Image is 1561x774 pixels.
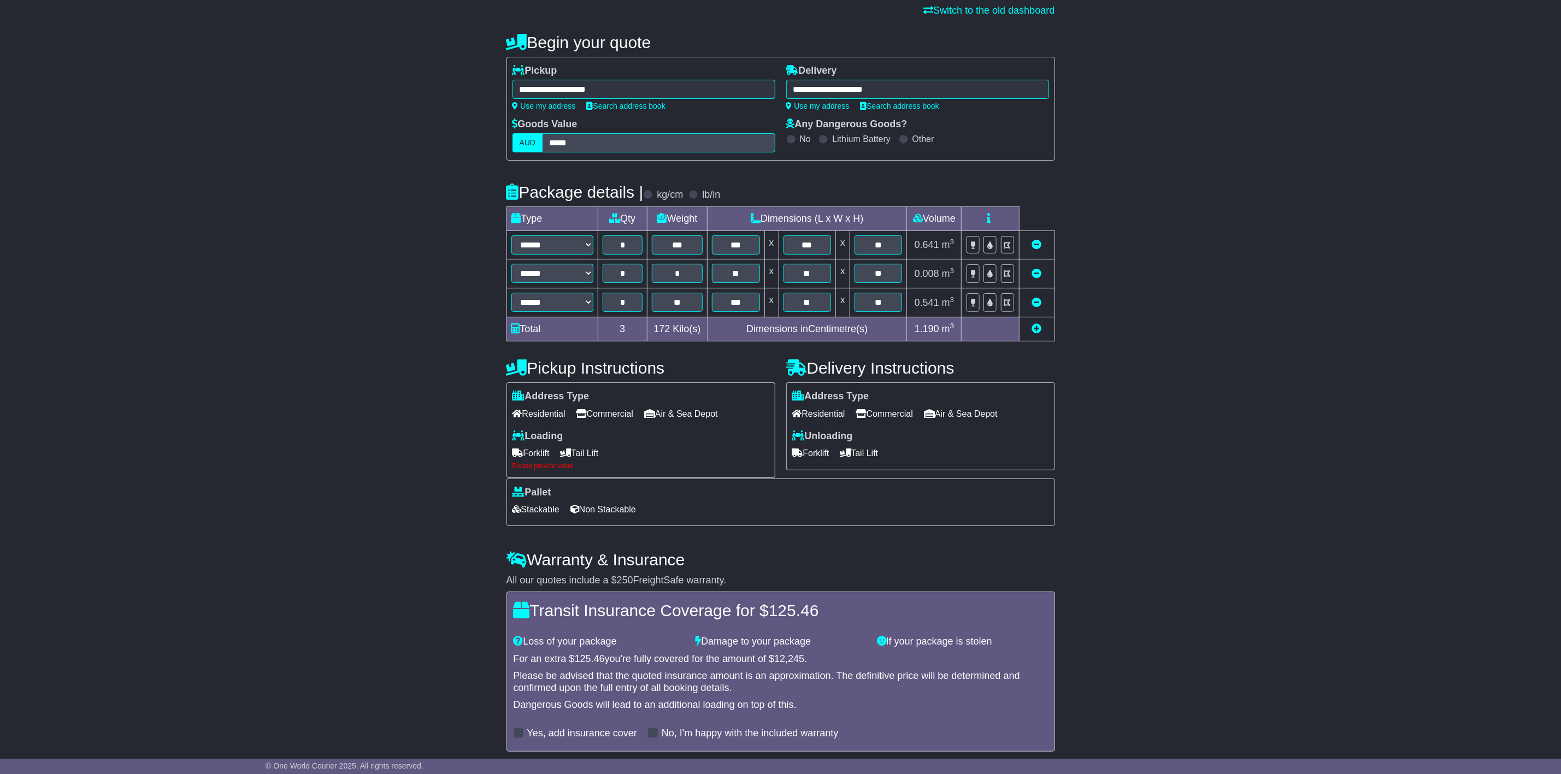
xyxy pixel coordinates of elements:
[644,405,718,422] span: Air & Sea Depot
[856,405,913,422] span: Commercial
[570,501,636,518] span: Non Stackable
[1032,323,1042,334] a: Add new item
[513,501,559,518] span: Stackable
[576,405,633,422] span: Commercial
[598,207,647,231] td: Qty
[942,239,955,250] span: m
[950,296,955,304] sup: 3
[764,259,779,288] td: x
[1032,268,1042,279] a: Remove this item
[690,636,871,648] div: Damage to your package
[514,699,1048,711] div: Dangerous Goods will lead to an additional loading on top of this.
[912,134,934,144] label: Other
[764,288,779,317] td: x
[662,728,839,740] label: No, I'm happy with the included warranty
[1032,297,1042,308] a: Remove this item
[506,207,598,231] td: Type
[513,102,576,110] a: Use my address
[513,391,590,403] label: Address Type
[942,297,955,308] span: m
[835,259,850,288] td: x
[708,317,907,341] td: Dimensions in Centimetre(s)
[764,231,779,259] td: x
[575,653,605,664] span: 125.46
[513,119,578,131] label: Goods Value
[871,636,1053,648] div: If your package is stolen
[513,462,769,470] div: Please provide value
[506,33,1055,51] h4: Begin your quote
[506,551,1055,569] h4: Warranty & Insurance
[950,322,955,330] sup: 3
[835,288,850,317] td: x
[923,5,1055,16] a: Switch to the old dashboard
[513,65,557,77] label: Pickup
[513,405,566,422] span: Residential
[527,728,637,740] label: Yes, add insurance cover
[513,430,563,442] label: Loading
[514,670,1048,694] div: Please be advised that the quoted insurance amount is an approximation. The definitive price will...
[657,189,683,201] label: kg/cm
[840,445,879,462] span: Tail Lift
[598,317,647,341] td: 3
[514,653,1048,665] div: For an extra $ you're fully covered for the amount of $ .
[792,430,853,442] label: Unloading
[915,268,939,279] span: 0.008
[915,323,939,334] span: 1.190
[647,207,708,231] td: Weight
[942,323,955,334] span: m
[924,405,998,422] span: Air & Sea Depot
[561,445,599,462] span: Tail Lift
[861,102,939,110] a: Search address book
[942,268,955,279] span: m
[835,231,850,259] td: x
[647,317,708,341] td: Kilo(s)
[800,134,811,144] label: No
[266,761,423,770] span: © One World Courier 2025. All rights reserved.
[915,297,939,308] span: 0.541
[587,102,665,110] a: Search address book
[915,239,939,250] span: 0.641
[702,189,720,201] label: lb/in
[514,601,1048,619] h4: Transit Insurance Coverage for $
[786,102,850,110] a: Use my address
[654,323,670,334] span: 172
[792,405,845,422] span: Residential
[708,207,907,231] td: Dimensions (L x W x H)
[786,359,1055,377] h4: Delivery Instructions
[774,653,804,664] span: 12,245
[506,183,644,201] h4: Package details |
[950,267,955,275] sup: 3
[513,445,550,462] span: Forklift
[907,207,962,231] td: Volume
[769,601,819,619] span: 125.46
[950,238,955,246] sup: 3
[1032,239,1042,250] a: Remove this item
[508,636,690,648] div: Loss of your package
[513,133,543,152] label: AUD
[792,391,869,403] label: Address Type
[786,65,837,77] label: Delivery
[792,445,829,462] span: Forklift
[786,119,908,131] label: Any Dangerous Goods?
[832,134,891,144] label: Lithium Battery
[506,359,775,377] h4: Pickup Instructions
[506,575,1055,587] div: All our quotes include a $ FreightSafe warranty.
[617,575,633,586] span: 250
[513,487,551,499] label: Pallet
[506,317,598,341] td: Total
